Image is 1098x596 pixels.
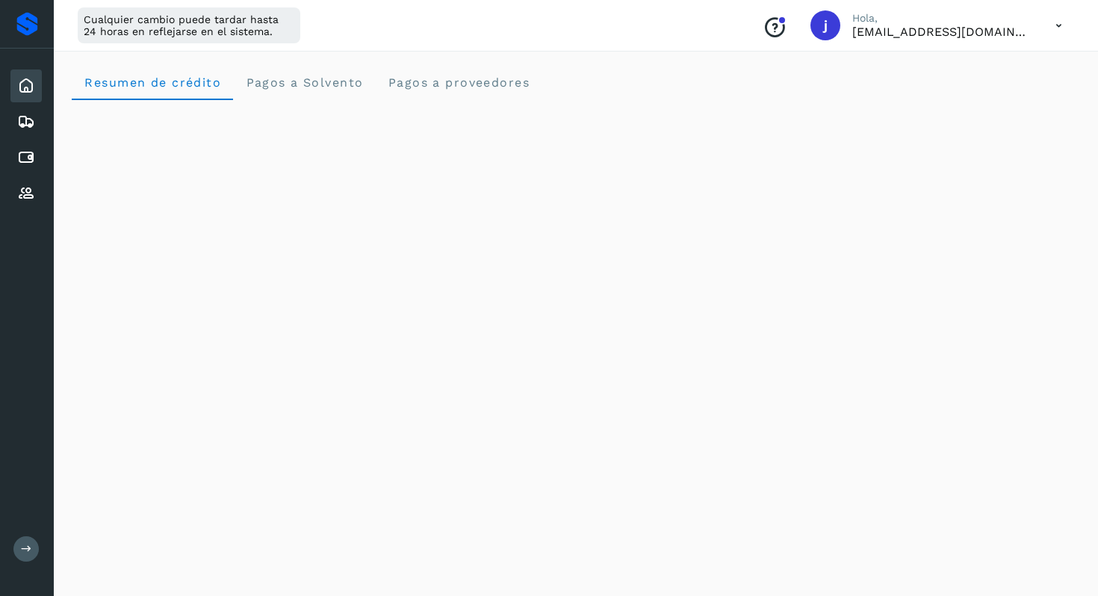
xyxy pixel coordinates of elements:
div: Proveedores [10,177,42,210]
p: Hola, [852,12,1032,25]
div: Inicio [10,69,42,102]
span: Resumen de crédito [84,75,221,90]
span: Pagos a Solvento [245,75,363,90]
p: jemurillo_@hotmail.com [852,25,1032,39]
span: Pagos a proveedores [387,75,530,90]
div: Cuentas por pagar [10,141,42,174]
div: Cualquier cambio puede tardar hasta 24 horas en reflejarse en el sistema. [78,7,300,43]
div: Embarques [10,105,42,138]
